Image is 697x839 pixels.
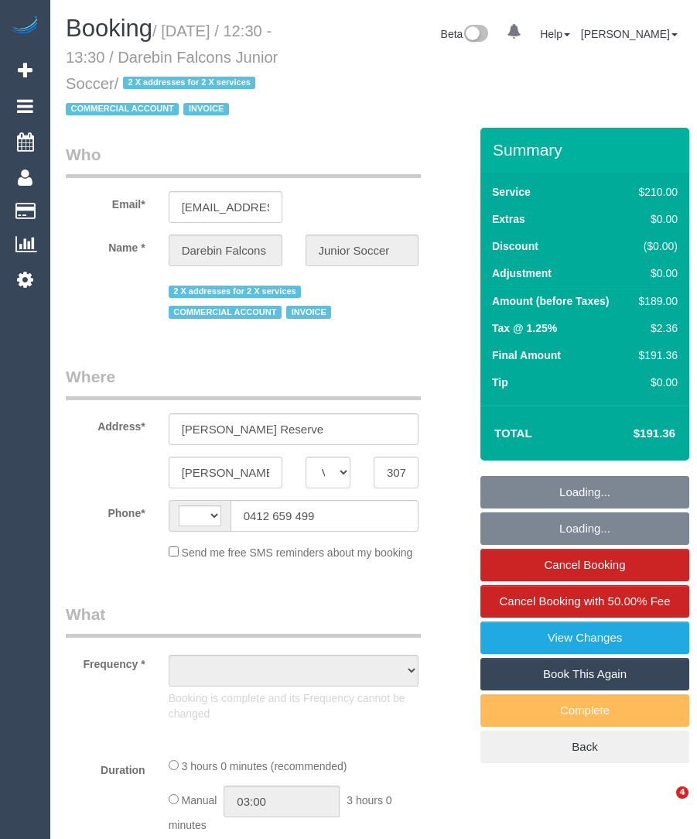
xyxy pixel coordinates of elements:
[492,320,557,336] label: Tax @ 1.25%
[66,15,152,42] span: Booking
[492,348,561,363] label: Final Amount
[54,651,157,672] label: Frequency *
[54,757,157,778] label: Duration
[441,28,489,40] a: Beta
[480,658,689,690] a: Book This Again
[169,457,282,488] input: Suburb*
[492,184,531,200] label: Service
[66,603,421,638] legend: What
[54,413,157,434] label: Address*
[182,794,217,806] span: Manual
[169,235,282,266] input: First Name*
[9,15,40,37] img: Automaid Logo
[169,306,282,318] span: COMMERCIAL ACCOUNT
[66,75,260,118] span: /
[286,306,331,318] span: INVOICE
[633,293,678,309] div: $189.00
[169,191,282,223] input: Email*
[66,103,179,115] span: COMMERCIAL ACCOUNT
[633,348,678,363] div: $191.36
[492,211,525,227] label: Extras
[676,786,688,799] span: 4
[231,500,419,532] input: Phone*
[54,191,157,212] label: Email*
[182,546,413,559] span: Send me free SMS reminders about my booking
[492,375,508,390] label: Tip
[182,760,347,772] span: 3 hours 0 minutes (recommended)
[633,211,678,227] div: $0.00
[493,141,682,159] h3: Summary
[633,184,678,200] div: $210.00
[66,143,421,178] legend: Who
[492,238,538,254] label: Discount
[494,426,532,440] strong: Total
[500,594,671,608] span: Cancel Booking with 50.00% Fee
[54,235,157,255] label: Name *
[54,500,157,521] label: Phone*
[183,103,228,115] span: INVOICE
[306,235,419,266] input: Last Name*
[633,265,678,281] div: $0.00
[123,77,256,89] span: 2 X addresses for 2 X services
[374,457,419,488] input: Post Code*
[480,622,689,654] a: View Changes
[169,690,419,721] p: Booking is complete and its Frequency cannot be changed
[633,375,678,390] div: $0.00
[581,28,678,40] a: [PERSON_NAME]
[540,28,570,40] a: Help
[644,786,682,824] iframe: Intercom live chat
[480,731,689,763] a: Back
[492,293,609,309] label: Amount (before Taxes)
[633,320,678,336] div: $2.36
[492,265,552,281] label: Adjustment
[66,22,278,118] small: / [DATE] / 12:30 - 13:30 / Darebin Falcons Junior Soccer
[463,25,488,45] img: New interface
[66,365,421,400] legend: Where
[480,549,689,581] a: Cancel Booking
[480,585,689,618] a: Cancel Booking with 50.00% Fee
[587,427,675,440] h4: $191.36
[169,286,302,298] span: 2 X addresses for 2 X services
[169,794,392,831] span: 3 hours 0 minutes
[633,238,678,254] div: ($0.00)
